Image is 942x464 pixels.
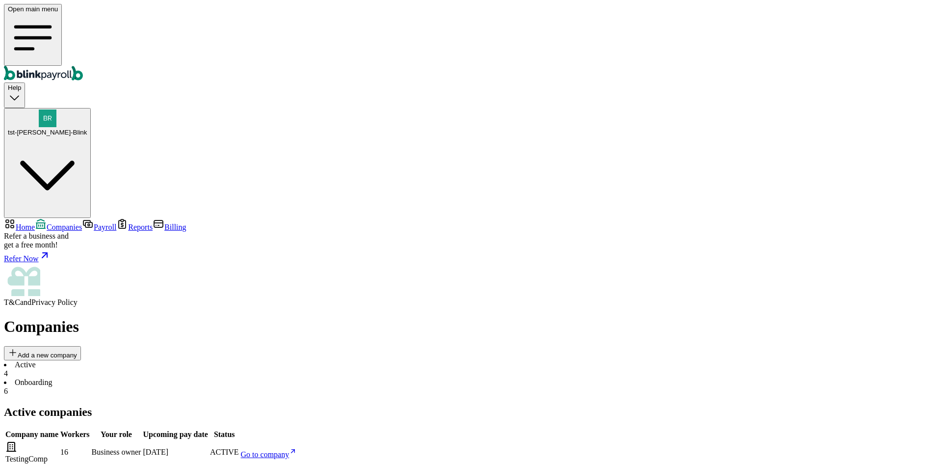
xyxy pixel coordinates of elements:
[5,430,59,439] th: Company name
[47,223,82,231] span: Companies
[60,440,90,464] td: 16
[4,223,35,231] a: Home
[241,450,289,459] span: Go to company
[91,430,142,439] th: Your role
[4,406,938,419] h2: Active companies
[209,430,239,439] th: Status
[35,223,82,231] a: Companies
[893,417,942,464] iframe: Chat Widget
[20,298,31,306] span: and
[241,450,297,459] a: Go to company
[142,440,208,464] td: [DATE]
[8,129,87,136] span: tst-[PERSON_NAME]-Blink
[4,318,938,336] h1: Companies
[4,4,938,82] nav: Global
[4,346,81,360] button: Add a new company
[128,223,153,231] span: Reports
[4,298,20,306] span: T&C
[60,430,90,439] th: Workers
[142,430,208,439] th: Upcoming pay date
[4,387,8,395] span: 6
[5,455,48,463] span: TestingComp
[4,4,62,66] button: Open main menu
[8,5,58,13] span: Open main menu
[4,218,938,307] nav: Sidebar
[4,249,938,263] a: Refer Now
[8,84,21,91] span: Help
[164,223,186,231] span: Billing
[4,82,25,108] button: Help
[116,223,153,231] a: Reports
[94,223,116,231] span: Payroll
[16,223,35,231] span: Home
[4,378,938,396] li: Onboarding
[4,369,8,378] span: 4
[4,232,938,249] div: Refer a business and get a free month!
[210,448,239,456] span: ACTIVE
[31,298,78,306] span: Privacy Policy
[91,440,142,464] td: Business owner
[82,223,116,231] a: Payroll
[4,108,91,218] button: tst-[PERSON_NAME]-Blink
[18,352,77,359] span: Add a new company
[153,223,186,231] a: Billing
[4,360,938,378] li: Active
